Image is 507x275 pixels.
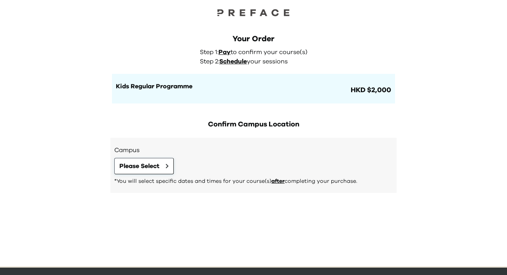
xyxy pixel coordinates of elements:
span: Pay [219,49,231,55]
div: Your Order [112,33,395,44]
button: Please Select [114,158,174,174]
span: HKD $2,000 [349,85,391,96]
p: Step 2: your sessions [200,57,312,66]
p: Step 1: to confirm your course(s) [200,47,312,57]
h1: Kids Regular Programme [116,82,349,91]
span: Schedule [219,58,247,65]
p: *You will select specific dates and times for your course(s) completing your purchase. [114,177,393,185]
span: Please Select [119,161,159,171]
span: after [271,179,285,184]
h3: Campus [114,145,393,155]
img: Preface Logo [215,7,292,18]
h2: Confirm Campus Location [110,119,397,130]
